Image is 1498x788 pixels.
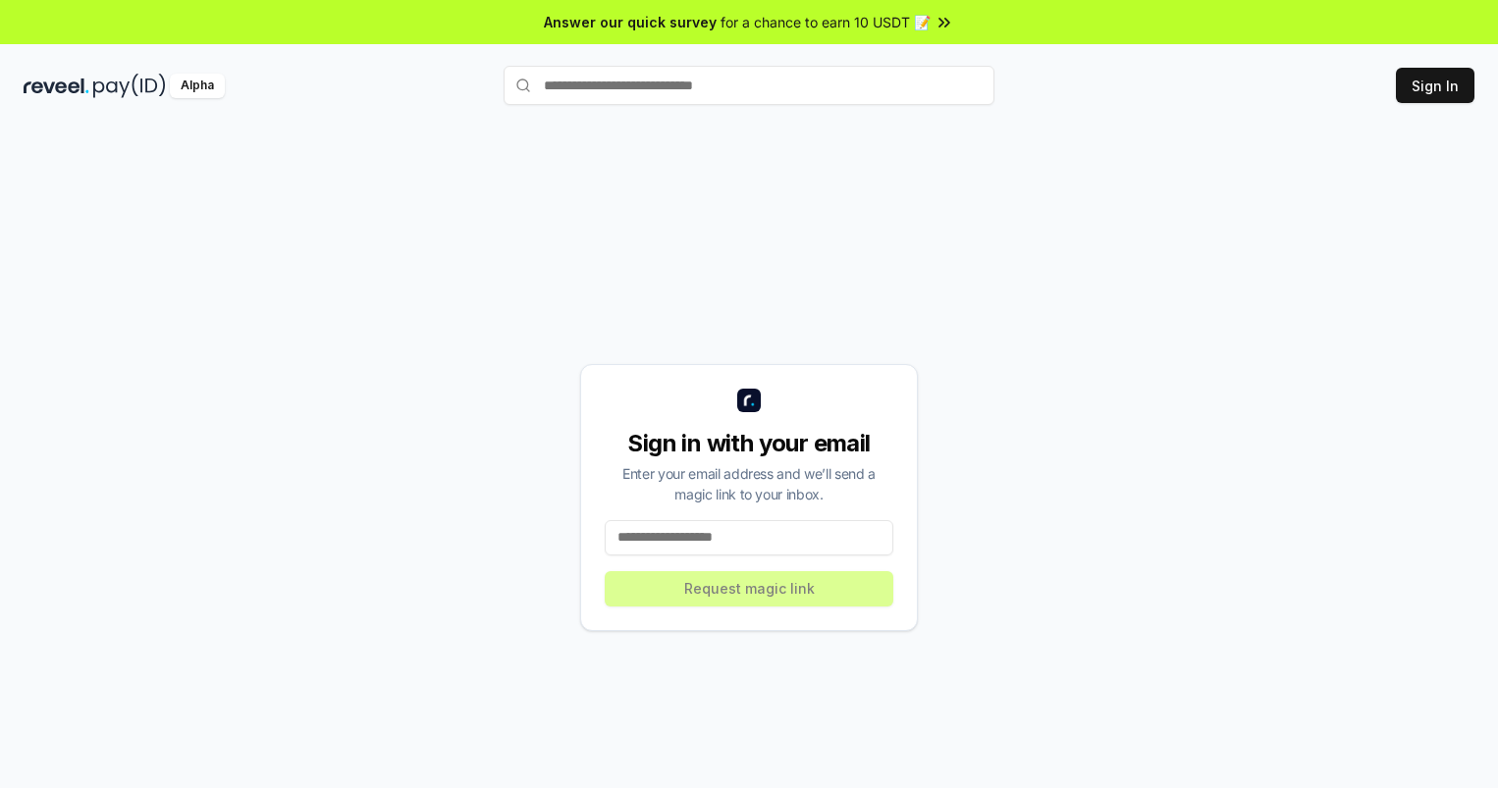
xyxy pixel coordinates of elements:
img: reveel_dark [24,74,89,98]
span: Answer our quick survey [544,12,717,32]
img: logo_small [737,389,761,412]
div: Alpha [170,74,225,98]
button: Sign In [1396,68,1474,103]
span: for a chance to earn 10 USDT 📝 [721,12,931,32]
div: Sign in with your email [605,428,893,459]
div: Enter your email address and we’ll send a magic link to your inbox. [605,463,893,504]
img: pay_id [93,74,166,98]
